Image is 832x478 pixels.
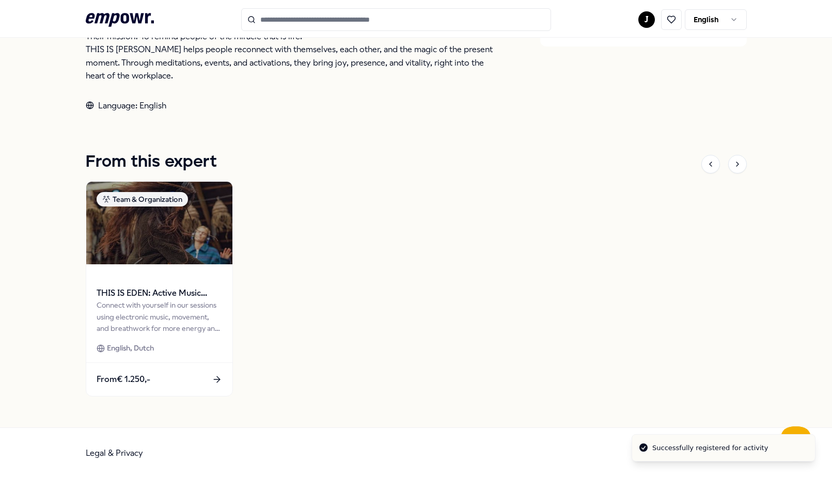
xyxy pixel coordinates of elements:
span: English, Dutch [107,342,154,354]
img: package image [86,182,232,264]
div: Language: English [86,99,499,113]
div: Team & Organization [97,192,188,206]
h1: From this expert [86,149,217,175]
a: Legal & Privacy [86,448,143,458]
input: Search for products, categories or subcategories [241,8,551,31]
button: J [638,11,655,28]
div: Connect with yourself in our sessions using electronic music, movement, and breathwork for more e... [97,299,222,334]
span: From € 1.250,- [97,373,150,386]
div: Successfully registered for activity [652,443,768,453]
p: THIS IS [PERSON_NAME] helps people reconnect with themselves, each other, and the magic of the pr... [86,43,499,83]
a: package imageTeam & OrganizationTHIS IS EDEN: Active Music Meditation voor teamsConnect with your... [86,181,233,396]
span: THIS IS EDEN: Active Music Meditation voor teams [97,286,222,300]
